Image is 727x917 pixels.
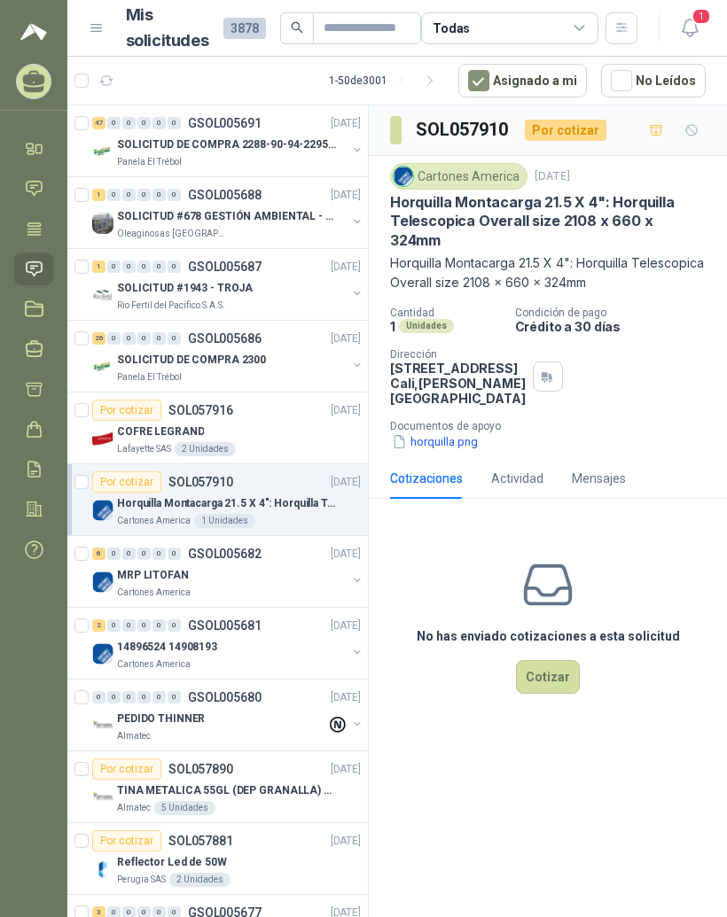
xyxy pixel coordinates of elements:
[107,548,121,560] div: 0
[122,332,136,345] div: 0
[168,548,181,560] div: 0
[188,332,262,345] p: GSOL005686
[331,330,361,347] p: [DATE]
[92,332,106,345] div: 26
[188,117,262,129] p: GSOL005691
[137,619,151,632] div: 0
[291,21,303,34] span: search
[117,280,253,297] p: SOLICITUD #1943 - TROJA
[122,117,136,129] div: 0
[117,208,338,225] p: SOLICITUD #678 GESTIÓN AMBIENTAL - TUMACO
[458,64,587,97] button: Asignado a mi
[433,19,470,38] div: Todas
[117,854,227,871] p: Reflector Led de 50W
[390,163,528,190] div: Cartones America
[122,619,136,632] div: 0
[188,691,262,703] p: GSOL005680
[117,657,191,672] p: Cartones America
[152,548,166,560] div: 0
[67,392,368,464] a: Por cotizarSOL057916[DATE] Company LogoCOFRE LEGRANDLafayette SAS2 Unidades
[92,189,106,201] div: 1
[168,619,181,632] div: 0
[92,471,161,493] div: Por cotizar
[390,420,720,432] p: Documentos de apoyo
[390,319,395,334] p: 1
[137,189,151,201] div: 0
[188,619,262,632] p: GSOL005681
[117,729,151,743] p: Almatec
[117,495,338,512] p: Horquilla Montacarga 21.5 X 4": Horquilla Telescopica Overall size 2108 x 660 x 324mm
[390,307,501,319] p: Cantidad
[92,715,113,736] img: Company Logo
[117,873,166,887] p: Perugia SAS
[515,307,720,319] p: Condición de pago
[107,332,121,345] div: 0
[331,115,361,132] p: [DATE]
[117,801,151,815] p: Almatec
[117,370,182,385] p: Panela El Trébol
[92,859,113,880] img: Company Logo
[126,3,209,54] h1: Mis solicitudes
[152,619,166,632] div: 0
[117,567,189,584] p: MRP LITOFAN
[535,168,570,185] p: [DATE]
[152,260,166,273] div: 0
[122,548,136,560] div: 0
[168,835,233,847] p: SOL057881
[331,474,361,491] p: [DATE]
[331,259,361,276] p: [DATE]
[169,873,231,887] div: 2 Unidades
[122,260,136,273] div: 0
[117,639,217,656] p: 14896524 14908193
[223,18,266,39] span: 3878
[331,689,361,706] p: [DATE]
[390,361,526,406] p: [STREET_ADDRESS] Cali , [PERSON_NAME][GEOGRAPHIC_DATA]
[390,193,706,250] p: Horquilla Montacarga 21.5 X 4": Horquilla Telescopica Overall size 2108 x 660 x 324mm
[331,761,361,778] p: [DATE]
[168,691,181,703] div: 0
[168,404,233,416] p: SOL057916
[122,691,136,703] div: 0
[117,155,182,169] p: Panela El Trébol
[92,113,364,169] a: 47 0 0 0 0 0 GSOL005691[DATE] Company LogoSOLICITUD DE COMPRA 2288-90-94-2295-96-2301-02-04Panela...
[92,619,106,632] div: 2
[92,543,364,600] a: 6 0 0 0 0 0 GSOL005682[DATE] Company LogoMRP LITOFANCartones America
[137,260,151,273] div: 0
[390,253,706,292] p: Horquilla Montacarga 21.5 X 4": Horquilla Telescopica Overall size 2108 x 660 x 324mm
[92,356,113,377] img: Company Logo
[117,352,266,369] p: SOLICITUD DE COMPRA 2300
[137,691,151,703] div: 0
[416,116,511,144] h3: SOL057910
[390,432,480,451] button: horquilla.png
[67,751,368,823] a: Por cotizarSOL057890[DATE] Company LogoTINA METALICA 55GL (DEP GRANALLA) CON TAPAAlmatec5 Unidades
[92,548,106,560] div: 6
[107,117,121,129] div: 0
[525,120,606,141] div: Por cotizar
[516,660,580,694] button: Cotizar
[92,615,364,672] a: 2 0 0 0 0 0 GSOL005681[DATE] Company Logo14896524 14908193Cartones America
[92,830,161,851] div: Por cotizar
[117,227,229,241] p: Oleaginosas [GEOGRAPHIC_DATA][PERSON_NAME]
[20,21,47,43] img: Logo peakr
[92,428,113,449] img: Company Logo
[329,66,444,95] div: 1 - 50 de 3001
[92,328,364,385] a: 26 0 0 0 0 0 GSOL005686[DATE] Company LogoSOLICITUD DE COMPRA 2300Panela El Trébol
[67,464,368,536] a: Por cotizarSOL057910[DATE] Company LogoHorquilla Montacarga 21.5 X 4": Horquilla Telescopica Over...
[390,469,463,488] div: Cotizaciones
[168,117,181,129] div: 0
[168,763,233,775] p: SOL057890
[107,260,121,273] div: 0
[92,260,106,273] div: 1
[92,500,113,521] img: Company Logo
[92,787,113,808] img: Company Logo
[92,256,364,313] a: 1 0 0 0 0 0 GSOL005687[DATE] Company LogoSOLICITUD #1943 - TROJARio Fertil del Pacífico S.A.S.
[92,141,113,162] img: Company Logo
[107,189,121,201] div: 0
[117,442,171,456] p: Lafayette SAS
[491,469,543,488] div: Actividad
[168,476,233,488] p: SOL057910
[137,548,151,560] div: 0
[152,332,166,345] div: 0
[399,319,454,333] div: Unidades
[331,546,361,563] p: [DATE]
